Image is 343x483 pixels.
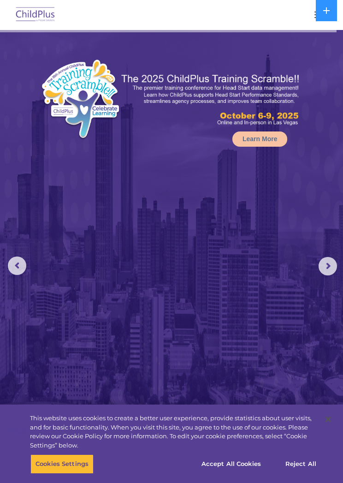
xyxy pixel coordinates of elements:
[148,91,187,98] span: Phone number
[30,414,319,450] div: This website uses cookies to create a better user experience, provide statistics about user visit...
[14,4,57,26] img: ChildPlus by Procare Solutions
[196,454,266,474] button: Accept All Cookies
[148,54,176,60] span: Last name
[272,454,330,474] button: Reject All
[232,131,287,147] a: Learn More
[30,454,94,474] button: Cookies Settings
[318,409,338,429] button: Close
